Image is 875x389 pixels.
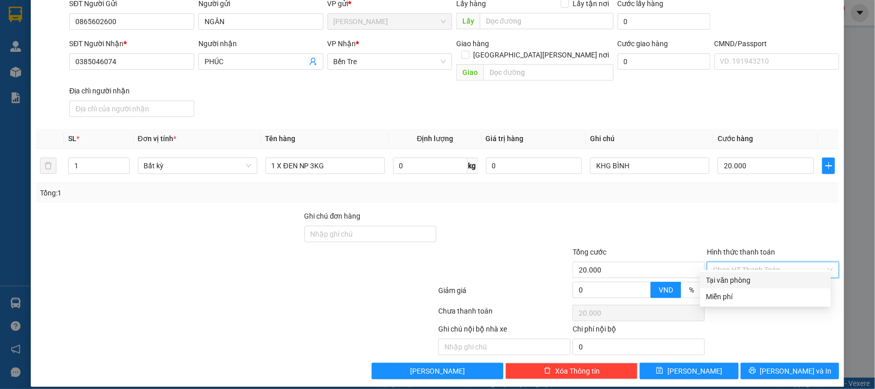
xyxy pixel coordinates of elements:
[266,158,385,174] input: VD: Bàn, Ghế
[456,64,483,81] span: Giao
[69,85,194,96] div: Địa chỉ người nhận
[98,10,123,21] span: Nhận:
[138,134,176,143] span: Đơn vị tính
[659,286,673,294] span: VND
[9,55,186,68] div: Tên hàng: 1 X ĐEN NP ( : 1 )
[438,285,572,303] div: Giảm giá
[69,38,194,49] div: SĐT Người Nhận
[98,21,186,33] div: SẾP THƯƠNG
[144,158,251,173] span: Bất kỳ
[132,54,146,68] span: SL
[741,363,839,379] button: printer[PERSON_NAME] và In
[417,134,454,143] span: Định lượng
[334,14,446,29] span: Hồ Chí Minh
[505,363,638,379] button: deleteXóa Thông tin
[40,158,56,174] button: delete
[410,365,465,377] span: [PERSON_NAME]
[328,40,356,48] span: VP Nhận
[470,49,614,61] span: [GEOGRAPHIC_DATA][PERSON_NAME] nơi
[483,64,614,81] input: Dọc đường
[573,248,606,256] span: Tổng cước
[467,158,478,174] span: kg
[304,226,437,242] input: Ghi chú đơn hàng
[456,13,480,29] span: Lấy
[68,134,76,143] span: SL
[689,286,694,294] span: %
[9,9,91,32] div: [PERSON_NAME]
[9,9,25,20] span: Gửi:
[438,323,571,339] div: Ghi chú nội bộ nhà xe
[618,53,710,70] input: Cước giao hàng
[656,367,663,375] span: save
[667,365,722,377] span: [PERSON_NAME]
[749,367,756,375] span: printer
[97,75,186,87] div: SG10252998
[486,134,524,143] span: Giá trị hàng
[715,38,840,49] div: CMND/Passport
[590,158,709,174] input: Ghi Chú
[718,134,753,143] span: Cước hàng
[334,54,446,69] span: Bến Tre
[618,40,668,48] label: Cước giao hàng
[438,339,571,355] input: Nhập ghi chú
[823,162,835,170] span: plus
[822,158,835,174] button: plus
[706,275,825,286] div: Tại văn phòng
[438,305,572,323] div: Chưa thanh toán
[198,38,323,49] div: Người nhận
[706,291,825,302] div: Miễn phí
[9,32,91,44] div: SẾP THỦY
[555,365,600,377] span: Xóa Thông tin
[98,9,186,21] div: Bến Tre
[640,363,738,379] button: save[PERSON_NAME]
[304,212,361,220] label: Ghi chú đơn hàng
[309,57,317,66] span: user-add
[760,365,832,377] span: [PERSON_NAME] và In
[266,134,296,143] span: Tên hàng
[40,187,338,199] div: Tổng: 1
[456,40,489,48] span: Giao hàng
[618,13,710,30] input: Cước lấy hàng
[544,367,551,375] span: delete
[480,13,614,29] input: Dọc đường
[586,129,714,149] th: Ghi chú
[372,363,504,379] button: [PERSON_NAME]
[69,101,194,117] input: Địa chỉ của người nhận
[573,323,705,339] div: Chi phí nội bộ
[486,158,582,174] input: 0
[707,248,775,256] label: Hình thức thanh toán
